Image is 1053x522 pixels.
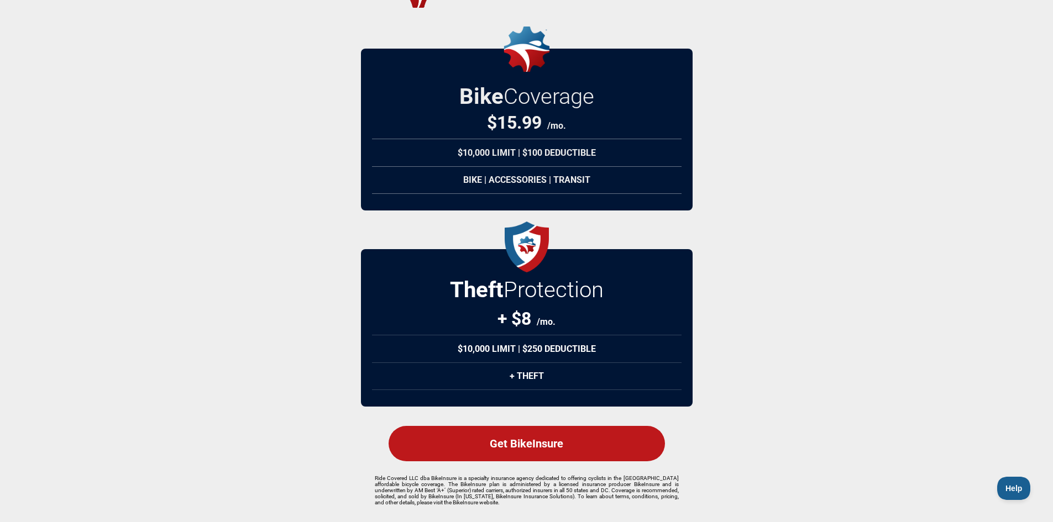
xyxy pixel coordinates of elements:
[389,426,665,461] div: Get BikeInsure
[504,83,594,109] span: Coverage
[997,477,1031,500] iframe: Toggle Customer Support
[372,166,682,194] div: Bike | Accessories | Transit
[459,83,594,109] h2: Bike
[375,475,679,505] p: Ride Covered LLC dba BikeInsure is a specialty insurance agency dedicated to offering cyclists in...
[497,308,556,329] div: + $8
[372,362,682,390] div: + Theft
[487,112,566,133] div: $ 15.99
[450,277,504,303] strong: Theft
[450,277,604,303] h2: Protection
[537,317,556,327] span: /mo.
[372,335,682,363] div: $10,000 Limit | $250 Deductible
[547,120,566,131] span: /mo.
[372,139,682,167] div: $10,000 Limit | $100 Deductible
